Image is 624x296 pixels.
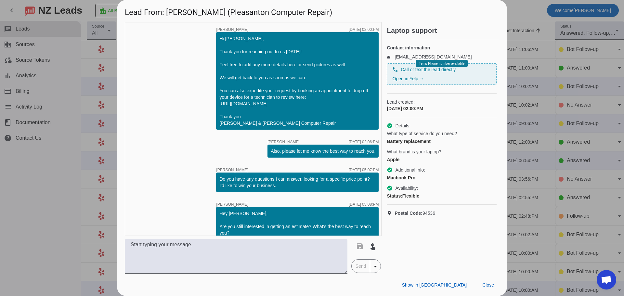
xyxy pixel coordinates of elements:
div: Hi [PERSON_NAME], Thank you for reaching out to us [DATE]! Feel free to add any more details here... [219,35,375,126]
span: Call or text the lead directly [401,66,456,73]
span: Details: [395,122,410,129]
div: [DATE] 05:08:PM [349,202,379,206]
a: [EMAIL_ADDRESS][DOMAIN_NAME] [395,54,472,59]
div: Open chat [597,270,616,290]
mat-icon: phone [392,67,398,72]
span: Close [482,282,494,288]
button: Close [477,279,499,291]
div: [DATE] 02:06:PM [349,140,379,144]
span: 94536 [395,210,435,216]
div: [DATE] 02:00:PM [349,28,379,32]
mat-icon: email [387,55,395,58]
mat-icon: location_on [387,211,395,216]
div: Hey [PERSON_NAME], Are you still interested in getting an estimate? What's the best way to reach ... [219,210,375,256]
strong: Postal Code: [395,211,422,216]
h2: Laptop support [387,27,499,34]
span: Additional info: [395,167,425,173]
div: Do you have any questions I can answer, looking for a specific price point? I'd like to win your ... [219,176,375,189]
div: [DATE] 02:00:PM [387,105,497,112]
div: Macbook Pro [387,174,497,181]
button: Show in [GEOGRAPHIC_DATA] [397,279,472,291]
mat-icon: arrow_drop_down [371,263,379,270]
span: Temp Phone number available [419,62,464,65]
div: Flexible [387,193,497,199]
span: [PERSON_NAME] [216,28,248,32]
span: Availability: [395,185,418,191]
span: [PERSON_NAME] [216,168,248,172]
span: What type of service do you need? [387,130,457,137]
mat-icon: check_circle [387,185,393,191]
span: [PERSON_NAME] [216,202,248,206]
mat-icon: check_circle [387,123,393,129]
span: What brand is your laptop? [387,148,441,155]
span: [PERSON_NAME] [267,140,300,144]
div: Also, please let me know the best way to reach you.​ [271,148,375,154]
a: Open in Yelp → [392,76,424,81]
mat-icon: touch_app [369,242,377,250]
h4: Contact information [387,45,497,51]
div: [DATE] 05:07:PM [349,168,379,172]
div: Apple [387,156,497,163]
mat-icon: check_circle [387,167,393,173]
span: Show in [GEOGRAPHIC_DATA] [402,282,467,288]
div: Battery replacement [387,138,497,145]
span: Lead created: [387,99,497,105]
strong: Status: [387,193,402,199]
